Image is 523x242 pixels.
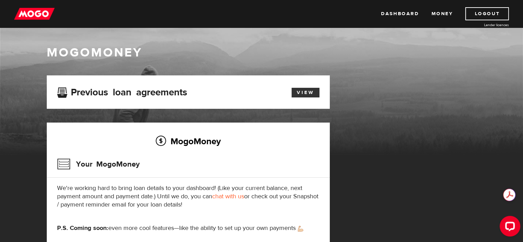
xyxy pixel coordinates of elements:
h1: MogoMoney [47,45,477,60]
a: Money [431,7,453,20]
img: strong arm emoji [298,226,303,232]
a: Dashboard [381,7,419,20]
h3: Your MogoMoney [57,155,140,173]
a: chat with us [212,192,244,200]
strong: P.S. Coming soon: [57,224,108,232]
a: Lender licences [457,22,509,28]
img: mogo_logo-11ee424be714fa7cbb0f0f49df9e16ec.png [14,7,55,20]
a: Logout [465,7,509,20]
p: We're working hard to bring loan details to your dashboard! (Like your current balance, next paym... [57,184,319,209]
h3: Previous loan agreements [57,87,187,96]
a: View [292,88,319,97]
iframe: LiveChat chat widget [494,213,523,242]
h2: MogoMoney [57,134,319,148]
p: even more cool features—like the ability to set up your own payments [57,224,319,232]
